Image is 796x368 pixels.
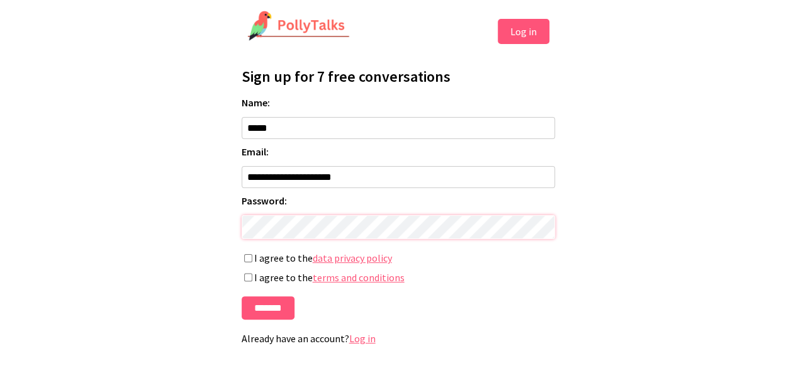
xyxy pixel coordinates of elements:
h1: Sign up for 7 free conversations [242,67,555,86]
label: Password: [242,194,555,207]
input: I agree to theterms and conditions [244,273,252,282]
label: Name: [242,96,555,109]
label: I agree to the [242,271,555,284]
a: Log in [349,332,376,345]
a: terms and conditions [313,271,405,284]
label: I agree to the [242,252,555,265]
p: Already have an account? [242,332,555,345]
img: PollyTalks Logo [247,11,350,42]
button: Log in [498,19,549,44]
label: Email: [242,145,555,158]
a: data privacy policy [313,252,392,265]
input: I agree to thedata privacy policy [244,254,252,263]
